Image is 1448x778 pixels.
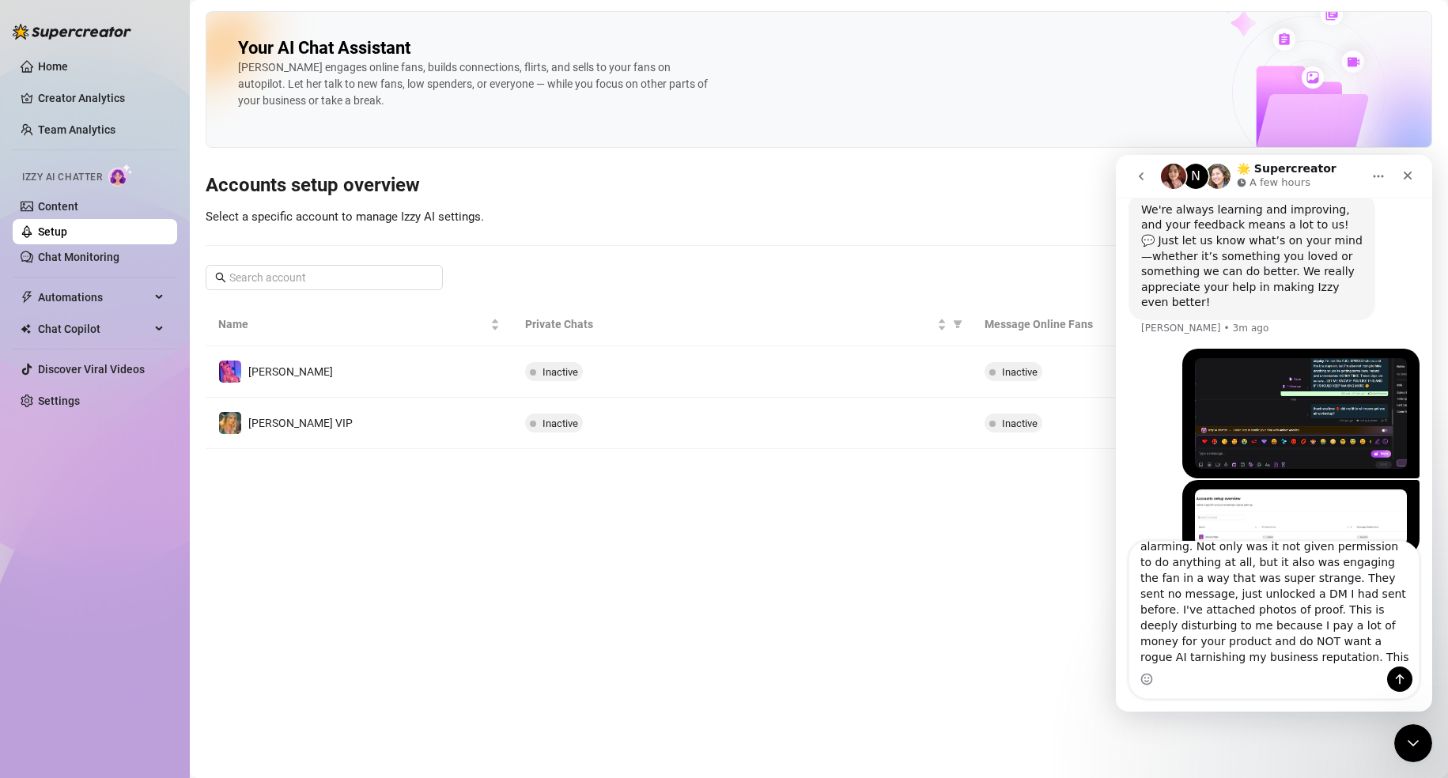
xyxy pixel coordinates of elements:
[248,365,333,378] span: [PERSON_NAME]
[22,170,102,185] span: Izzy AI Chatter
[525,315,935,333] span: Private Chats
[238,37,410,59] h2: Your AI Chat Assistant
[38,85,164,111] a: Creator Analytics
[206,303,512,346] th: Name
[108,164,133,187] img: AI Chatter
[1002,366,1038,378] span: Inactive
[1002,417,1038,429] span: Inactive
[38,225,67,238] a: Setup
[1394,724,1432,762] iframe: Intercom live chat
[21,291,33,304] span: thunderbolt
[512,303,973,346] th: Private Chats
[38,60,68,73] a: Home
[953,319,962,329] span: filter
[218,315,487,333] span: Name
[38,123,115,136] a: Team Analytics
[38,395,80,407] a: Settings
[229,269,421,286] input: Search account
[985,315,1253,333] span: Message Online Fans
[950,312,966,336] span: filter
[38,200,78,213] a: Content
[215,272,226,283] span: search
[238,59,713,109] div: [PERSON_NAME] engages online fans, builds connections, flirts, and sells to your fans on autopilo...
[543,417,578,429] span: Inactive
[248,417,353,429] span: [PERSON_NAME] VIP
[13,24,131,40] img: logo-BBDzfeDw.svg
[219,412,241,434] img: Jessica VIP
[543,366,578,378] span: Inactive
[219,361,241,383] img: Jessica Nigri
[206,210,484,224] span: Select a specific account to manage Izzy AI settings.
[38,363,145,376] a: Discover Viral Videos
[38,285,150,310] span: Automations
[38,316,150,342] span: Chat Copilot
[206,173,1432,198] h3: Accounts setup overview
[1116,155,1432,712] iframe: Intercom live chat
[21,323,31,334] img: Chat Copilot
[38,251,119,263] a: Chat Monitoring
